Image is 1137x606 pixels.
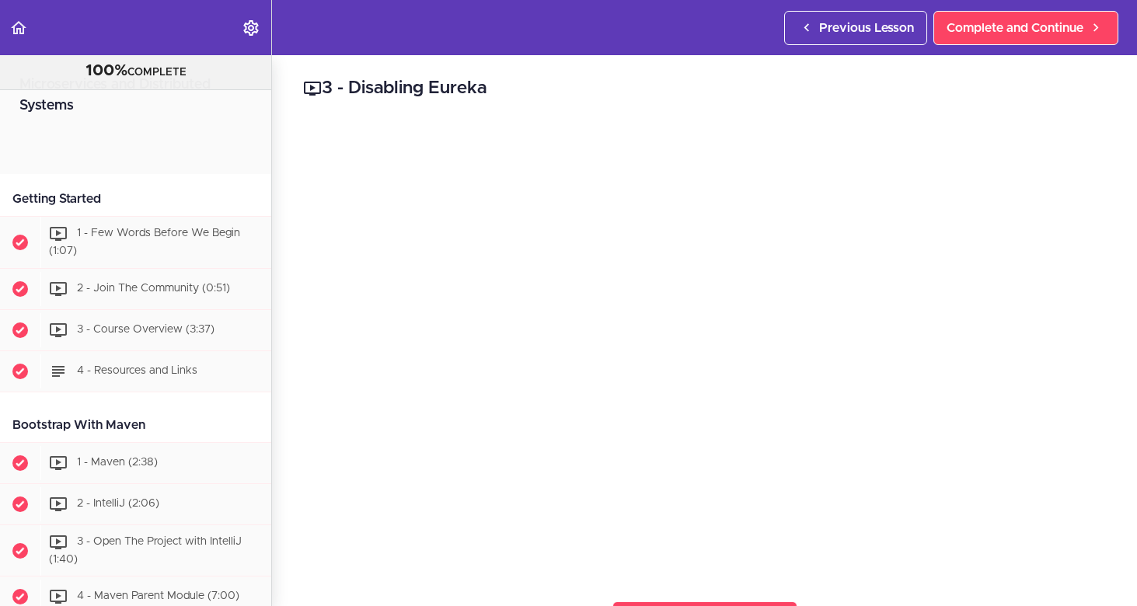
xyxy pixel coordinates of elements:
span: 2 - Join The Community (0:51) [77,283,230,294]
span: 2 - IntelliJ (2:06) [77,498,159,509]
a: Complete and Continue [933,11,1118,45]
span: Complete and Continue [947,19,1083,37]
span: 1 - Maven (2:38) [77,457,158,468]
span: 1 - Few Words Before We Begin (1:07) [49,228,240,256]
svg: Settings Menu [242,19,260,37]
a: Previous Lesson [784,11,927,45]
svg: Back to course curriculum [9,19,28,37]
iframe: Video Player [303,125,1106,576]
h2: 3 - Disabling Eureka [303,75,1106,102]
span: 3 - Open The Project with IntelliJ (1:40) [49,536,242,565]
span: Previous Lesson [819,19,914,37]
div: COMPLETE [19,61,252,82]
span: 4 - Resources and Links [77,365,197,376]
span: 3 - Course Overview (3:37) [77,324,214,335]
span: 4 - Maven Parent Module (7:00) [77,591,239,602]
span: 100% [85,63,127,78]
